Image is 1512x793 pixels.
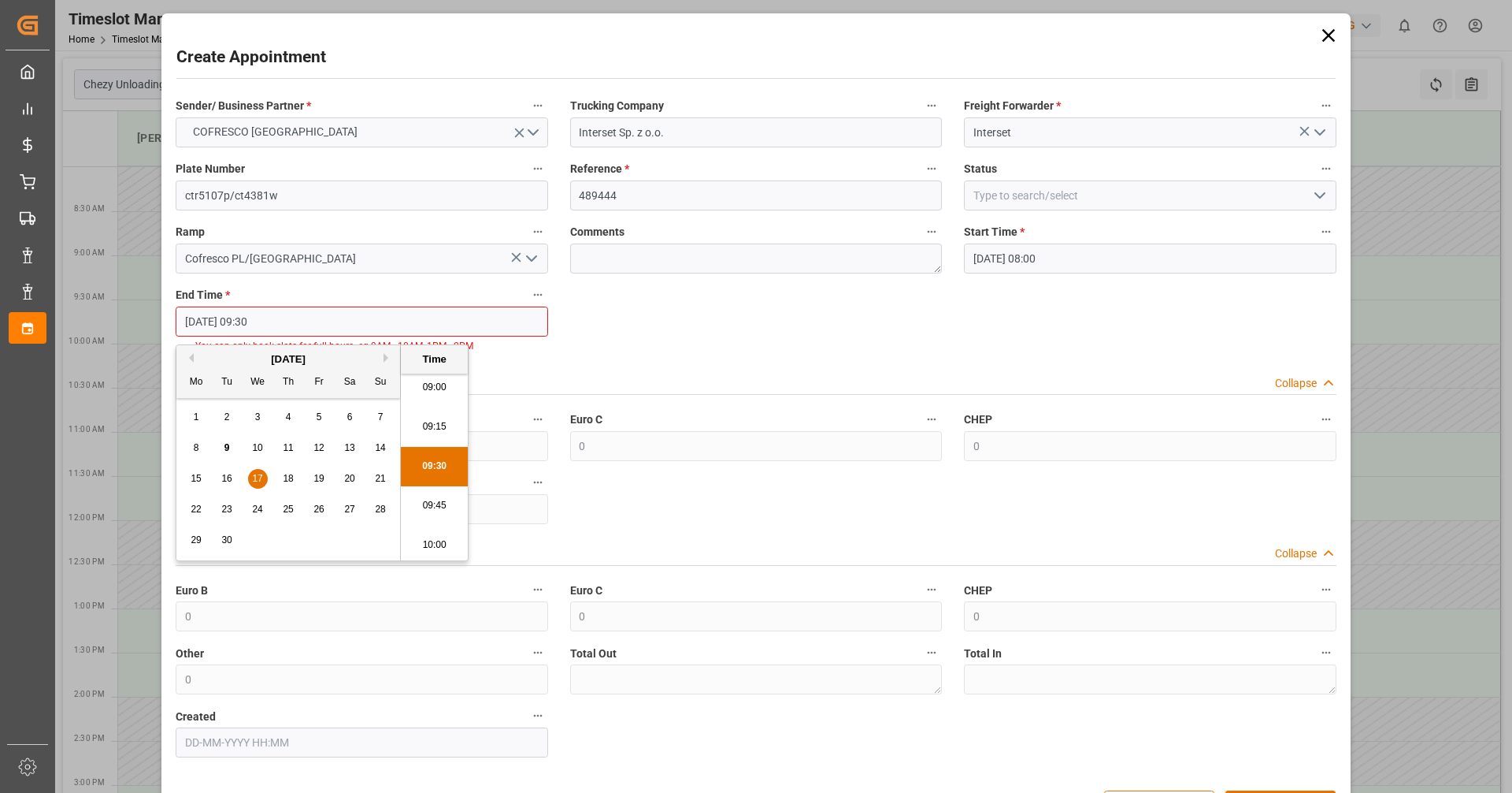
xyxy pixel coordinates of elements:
[921,642,942,663] button: Total Out
[221,504,232,515] span: 23
[279,373,298,393] div: Th
[181,402,396,556] div: month 2025-09
[187,373,206,393] div: Mo
[255,411,261,423] span: 3
[1316,409,1336,430] button: CHEP
[964,244,1336,274] input: DD-MM-YYYY HH:MM
[921,579,942,600] button: Euro C
[176,98,311,114] span: Sender/ Business Partner
[528,706,548,726] button: Created
[375,442,385,453] span: 14
[195,339,534,353] li: You can only book slots for full hours. eg 9AM - 10AM, 1PM - 2PM
[313,504,324,515] span: 26
[1306,121,1330,145] button: open menu
[176,161,245,177] span: Plate Number
[964,583,992,599] span: CHEP
[347,411,353,423] span: 6
[964,224,1025,240] span: Start Time
[313,473,324,484] span: 19
[252,504,262,515] span: 24
[401,368,468,408] li: 09:00
[401,447,468,486] li: 09:30
[528,222,548,242] button: Ramp
[176,117,547,147] button: open menu
[279,500,298,519] div: Choose Thursday, September 25th, 2025
[217,438,237,458] div: Choose Tuesday, September 9th, 2025
[176,583,208,599] span: Euro B
[191,504,201,515] span: 22
[964,161,997,177] span: Status
[176,224,205,240] span: Ramp
[570,646,617,662] span: Total Out
[371,500,391,519] div: Choose Sunday, September 28th, 2025
[340,500,360,519] div: Choose Saturday, September 27th, 2025
[964,646,1002,662] span: Total In
[309,373,329,393] div: Fr
[375,473,385,484] span: 21
[187,469,206,489] div: Choose Monday, September 15th, 2025
[176,287,230,303] span: End Time
[309,438,329,458] div: Choose Friday, September 12th, 2025
[570,411,602,428] span: Euro C
[176,307,547,337] input: DD-MM-YYYY HH:MM
[248,373,268,393] div: We
[570,161,629,177] span: Reference
[217,408,237,427] div: Choose Tuesday, September 2nd, 2025
[1275,545,1317,562] div: Collapse
[224,411,230,423] span: 2
[570,583,602,599] span: Euro C
[964,411,992,428] span: CHEP
[187,531,206,550] div: Choose Monday, September 29th, 2025
[309,500,329,519] div: Choose Friday, September 26th, 2025
[340,469,360,489] div: Choose Saturday, September 20th, 2025
[176,45,326,70] h2: Create Appointment
[221,534,232,545] span: 30
[248,408,268,427] div: Choose Wednesday, September 3rd, 2025
[176,728,547,758] input: DD-MM-YYYY HH:MM
[921,409,942,430] button: Euro C
[378,411,384,423] span: 7
[217,531,237,550] div: Choose Tuesday, September 30th, 2025
[528,472,548,493] button: Other
[964,98,1061,114] span: Freight Forwarder
[371,469,391,489] div: Choose Sunday, September 21st, 2025
[401,486,468,526] li: 09:45
[176,352,400,367] div: [DATE]
[401,526,468,565] li: 10:00
[528,409,548,430] button: Euro B
[187,438,206,458] div: Choose Monday, September 8th, 2025
[964,181,1336,210] input: Type to search/select
[1316,642,1336,663] button: Total In
[191,534,201,545] span: 29
[221,473,232,484] span: 16
[309,408,329,427] div: Choose Friday, September 5th, 2025
[217,469,237,489] div: Choose Tuesday, September 16th, 2025
[283,442,293,453] span: 11
[528,285,548,305] button: End Time *
[344,473,354,484] span: 20
[313,442,324,453] span: 12
[340,373,360,393] div: Sa
[528,158,548,179] button: Plate Number
[224,442,230,453] span: 9
[252,473,262,484] span: 17
[528,95,548,116] button: Sender/ Business Partner *
[570,98,664,114] span: Trucking Company
[279,469,298,489] div: Choose Thursday, September 18th, 2025
[1316,158,1336,179] button: Status
[185,124,365,140] span: COFRESCO [GEOGRAPHIC_DATA]
[340,408,360,427] div: Choose Saturday, September 6th, 2025
[384,353,393,363] button: Next Month
[317,411,322,423] span: 5
[309,469,329,489] div: Choose Friday, September 19th, 2025
[1316,579,1336,600] button: CHEP
[248,438,268,458] div: Choose Wednesday, September 10th, 2025
[283,473,293,484] span: 18
[1316,222,1336,242] button: Start Time *
[921,158,942,179] button: Reference *
[371,408,391,427] div: Choose Sunday, September 7th, 2025
[405,352,464,367] div: Time
[279,438,298,458] div: Choose Thursday, September 11th, 2025
[401,408,468,447] li: 09:15
[1275,375,1317,392] div: Collapse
